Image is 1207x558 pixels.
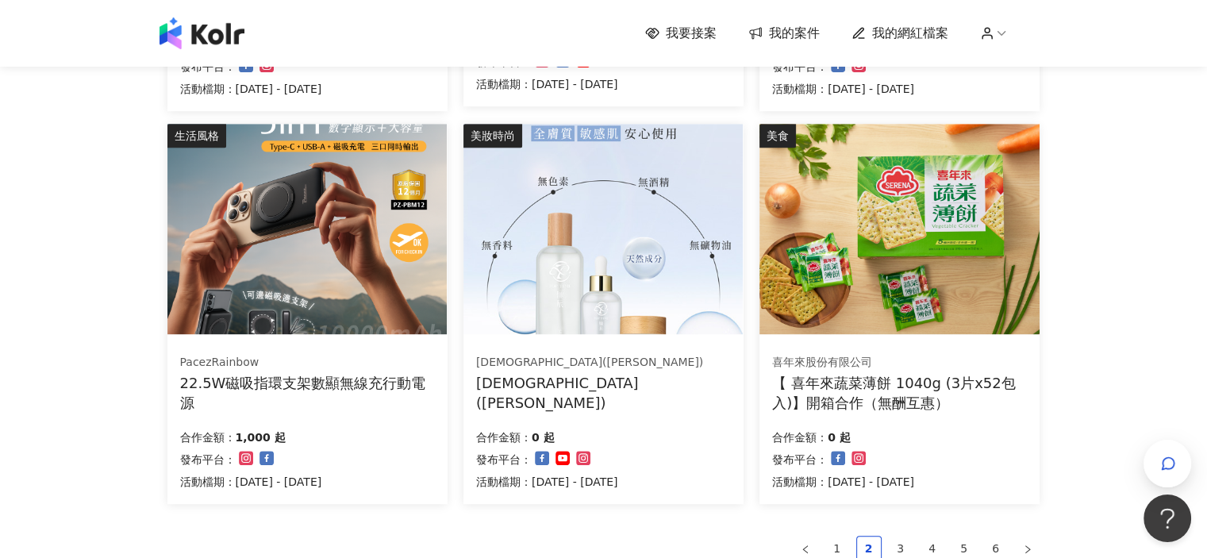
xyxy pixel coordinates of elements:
div: 生活風格 [167,124,226,148]
p: 活動檔期：[DATE] - [DATE] [476,75,618,94]
span: left [801,545,810,554]
div: [DEMOGRAPHIC_DATA]([PERSON_NAME]) [476,373,731,413]
p: 活動檔期：[DATE] - [DATE] [476,472,618,491]
img: 22.5W磁吸指環支架數顯無線充行動電源 [167,124,447,334]
p: 活動檔期：[DATE] - [DATE] [180,472,322,491]
div: 美妝時尚 [463,124,522,148]
span: 我的案件 [769,25,820,42]
img: logo [160,17,244,49]
p: 活動檔期：[DATE] - [DATE] [180,79,322,98]
p: 發布平台： [772,57,828,76]
p: 合作金額： [772,428,828,447]
p: 1,000 起 [236,428,286,447]
div: 【 喜年來蔬菜薄餅 1040g (3片x52包入)】開箱合作（無酬互惠） [772,373,1027,413]
p: 活動檔期：[DATE] - [DATE] [772,79,914,98]
p: 發布平台： [476,450,532,469]
div: 喜年來股份有限公司 [772,355,1026,371]
iframe: Help Scout Beacon - Open [1144,495,1191,542]
a: 我的案件 [748,25,820,42]
span: right [1023,545,1032,554]
div: PacezRainbow [180,355,434,371]
div: 22.5W磁吸指環支架數顯無線充行動電源 [180,373,435,413]
p: 合作金額： [476,428,532,447]
span: 我的網紅檔案 [872,25,948,42]
img: 極辰保濕保養系列 [463,124,743,334]
img: 喜年來蔬菜薄餅 1040g (3片x52包入 [759,124,1039,334]
p: 發布平台： [180,450,236,469]
p: 0 起 [532,428,555,447]
p: 發布平台： [772,450,828,469]
a: 我的網紅檔案 [851,25,948,42]
a: 我要接案 [645,25,717,42]
p: 發布平台： [180,57,236,76]
span: 我要接案 [666,25,717,42]
div: [DEMOGRAPHIC_DATA]([PERSON_NAME]) [476,355,730,371]
div: 美食 [759,124,796,148]
p: 合作金額： [180,428,236,447]
p: 0 起 [828,428,851,447]
p: 活動檔期：[DATE] - [DATE] [772,472,914,491]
